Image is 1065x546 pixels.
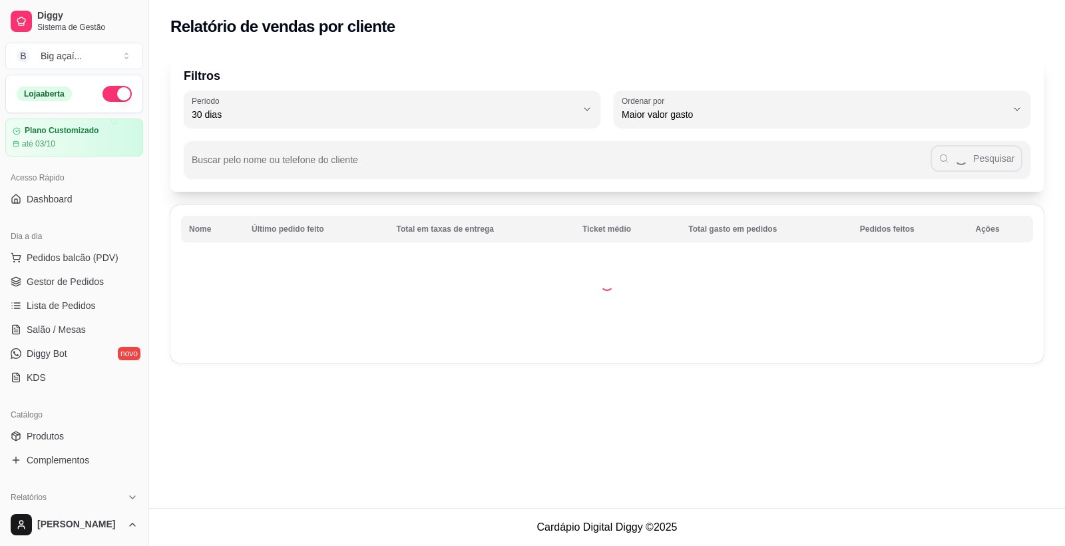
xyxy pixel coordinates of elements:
[5,425,143,447] a: Produtos
[5,367,143,388] a: KDS
[27,275,104,288] span: Gestor de Pedidos
[41,49,82,63] div: Big açaí ...
[37,22,138,33] span: Sistema de Gestão
[27,323,86,336] span: Salão / Mesas
[22,138,55,149] article: até 03/10
[37,519,122,531] span: [PERSON_NAME]
[5,247,143,268] button: Pedidos balcão (PDV)
[27,453,89,467] span: Complementos
[5,271,143,292] a: Gestor de Pedidos
[27,371,46,384] span: KDS
[149,508,1065,546] footer: Cardápio Digital Diggy © 2025
[27,251,118,264] span: Pedidos balcão (PDV)
[25,126,99,136] article: Plano Customizado
[5,404,143,425] div: Catálogo
[37,10,138,22] span: Diggy
[192,108,576,121] span: 30 dias
[5,43,143,69] button: Select a team
[622,95,669,107] label: Ordenar por
[614,91,1030,128] button: Ordenar porMaior valor gasto
[5,449,143,471] a: Complementos
[27,299,96,312] span: Lista de Pedidos
[5,5,143,37] a: DiggySistema de Gestão
[5,188,143,210] a: Dashboard
[11,492,47,503] span: Relatórios
[184,67,1030,85] p: Filtros
[5,119,143,156] a: Plano Customizadoaté 03/10
[27,192,73,206] span: Dashboard
[622,108,1006,121] span: Maior valor gasto
[170,16,395,37] h2: Relatório de vendas por cliente
[5,226,143,247] div: Dia a dia
[5,343,143,364] a: Diggy Botnovo
[17,87,72,101] div: Loja aberta
[192,158,931,172] input: Buscar pelo nome ou telefone do cliente
[17,49,30,63] span: B
[5,167,143,188] div: Acesso Rápido
[600,278,614,291] div: Loading
[5,509,143,541] button: [PERSON_NAME]
[5,319,143,340] a: Salão / Mesas
[192,95,224,107] label: Período
[103,86,132,102] button: Alterar Status
[5,295,143,316] a: Lista de Pedidos
[27,347,67,360] span: Diggy Bot
[27,429,64,443] span: Produtos
[184,91,600,128] button: Período30 dias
